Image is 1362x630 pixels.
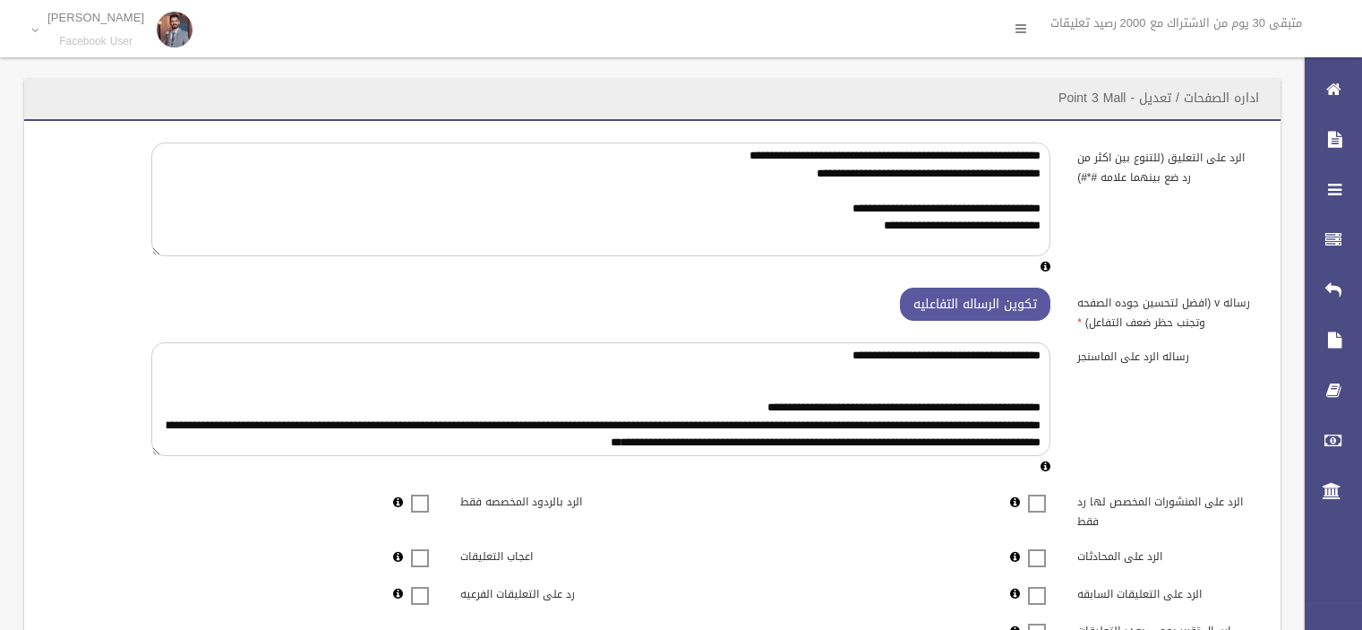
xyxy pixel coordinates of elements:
[900,288,1050,321] button: تكوين الرساله التفاعليه
[1064,488,1270,532] label: الرد على المنشورات المخصص لها رد فقط
[47,35,144,48] small: Facebook User
[1064,342,1270,367] label: رساله الرد على الماسنجر
[447,488,653,513] label: الرد بالردود المخصصه فقط
[1064,542,1270,567] label: الرد على المحادثات
[447,542,653,567] label: اعجاب التعليقات
[1064,142,1270,187] label: الرد على التعليق (للتنوع بين اكثر من رد ضع بينهما علامه #*#)
[1064,288,1270,332] label: رساله v (افضل لتحسين جوده الصفحه وتجنب حظر ضعف التفاعل)
[1064,579,1270,604] label: الرد على التعليقات السابقه
[1037,81,1281,116] header: اداره الصفحات / تعديل - Point 3 Mall
[47,11,144,24] p: [PERSON_NAME]
[447,579,653,604] label: رد على التعليقات الفرعيه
